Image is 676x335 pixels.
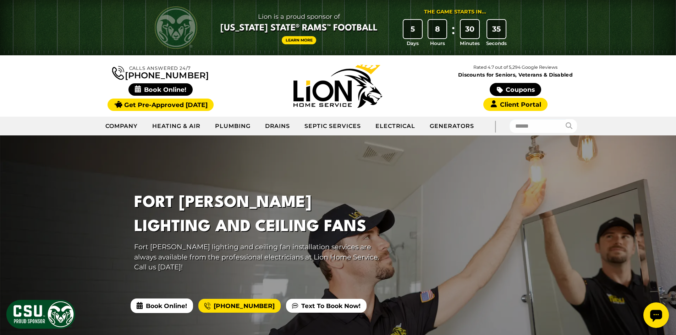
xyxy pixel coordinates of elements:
a: Septic Services [297,117,368,135]
a: [PHONE_NUMBER] [112,65,209,80]
a: Drains [258,117,298,135]
a: Generators [423,117,481,135]
span: Book Online! [128,83,193,96]
p: Rated 4.7 out of 5,294 Google Reviews [427,63,604,71]
a: Coupons [490,83,541,96]
img: Lion Home Service [293,65,382,108]
span: Discounts for Seniors, Veterans & Disabled [428,72,603,77]
a: Learn More [282,36,317,44]
a: Text To Book Now! [286,299,367,313]
div: 30 [461,20,479,38]
span: [US_STATE] State® Rams™ Football [220,22,378,34]
div: | [481,117,510,135]
a: Electrical [368,117,423,135]
span: Minutes [460,40,480,47]
div: Open chat widget [3,3,28,28]
div: : [450,20,457,47]
div: 8 [428,20,447,38]
div: 35 [487,20,506,38]
a: Company [98,117,145,135]
a: Get Pre-Approved [DATE] [108,99,214,111]
span: Book Online! [131,298,193,313]
img: CSU Rams logo [155,6,197,49]
img: CSU Sponsor Badge [5,299,76,330]
a: Plumbing [208,117,258,135]
p: Fort [PERSON_NAME] lighting and ceiling fan installation services are always available from the p... [134,242,392,272]
div: The Game Starts in... [424,8,486,16]
span: Days [407,40,419,47]
a: Client Portal [483,98,547,111]
div: 5 [403,20,422,38]
h1: Fort [PERSON_NAME] Lighting And Ceiling Fans [134,191,392,239]
a: [PHONE_NUMBER] [198,299,281,313]
span: Hours [430,40,445,47]
span: Lion is a proud sponsor of [220,11,378,22]
a: Heating & Air [145,117,208,135]
span: Seconds [486,40,507,47]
